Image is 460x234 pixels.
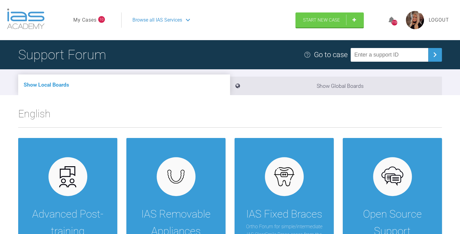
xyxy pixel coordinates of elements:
[132,16,182,24] span: Browse all IAS Services
[18,105,442,127] h2: English
[303,17,340,23] span: Start New Case
[429,16,449,24] a: Logout
[56,165,79,188] img: advanced.73cea251.svg
[246,206,322,223] div: IAS Fixed Braces
[164,168,188,185] img: removables.927eaa4e.svg
[406,11,424,29] img: profile.png
[295,12,364,28] a: Start New Case
[430,50,440,60] img: chevronRight.28bd32b0.svg
[392,20,397,26] div: 1158
[272,165,296,188] img: fixed.9f4e6236.svg
[7,9,45,29] img: logo-light.3e3ef733.png
[18,74,230,95] li: Show Local Boards
[314,49,348,60] div: Go to case
[304,51,311,58] img: help.e70b9f3d.svg
[73,16,97,24] a: My Cases
[230,77,442,95] li: Show Global Boards
[381,165,404,188] img: opensource.6e495855.svg
[18,44,106,65] h1: Support Forum
[351,48,428,62] input: Enter a support ID
[98,16,105,23] span: 10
